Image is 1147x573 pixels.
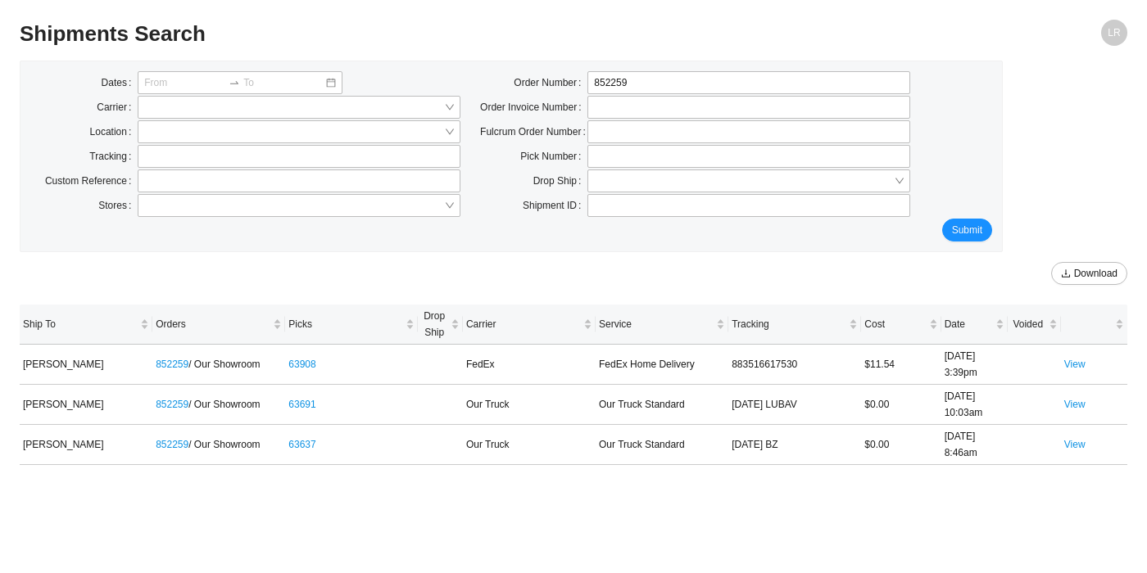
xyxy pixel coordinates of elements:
[102,71,138,94] label: Dates
[20,305,152,345] th: Ship To sortable
[952,222,982,238] span: Submit
[861,425,941,465] td: $0.00
[728,425,861,465] td: [DATE] BZ
[533,169,588,192] label: Drop Ship
[156,399,188,410] a: 852259
[463,385,596,425] td: Our Truck
[20,345,152,385] td: [PERSON_NAME]
[156,316,270,332] span: Orders
[229,77,240,88] span: swap-right
[596,305,728,345] th: Service sortable
[941,385,1008,425] td: [DATE] 10:03am
[288,439,315,450] a: 63637
[20,425,152,465] td: [PERSON_NAME]
[732,316,846,332] span: Tracking
[285,305,418,345] th: Picks sortable
[861,305,941,345] th: Cost sortable
[520,145,587,168] label: Pick Number
[728,345,861,385] td: 883516617530
[596,425,728,465] td: Our Truck Standard
[463,305,596,345] th: Carrier sortable
[20,385,152,425] td: [PERSON_NAME]
[1008,305,1061,345] th: Voided sortable
[90,120,138,143] label: Location
[523,194,587,217] label: Shipment ID
[942,219,992,241] button: Submit
[1051,262,1127,285] button: downloadDownload
[288,399,315,410] a: 63691
[945,316,992,332] span: Date
[288,316,402,332] span: Picks
[1108,20,1120,46] span: LR
[514,71,587,94] label: Order Number
[463,345,596,385] td: FedEx
[941,425,1008,465] td: [DATE] 8:46am
[156,396,282,413] div: / Our Showroom
[156,359,188,370] a: 852259
[156,439,188,450] a: 852259
[861,345,941,385] td: $11.54
[596,385,728,425] td: Our Truck Standard
[156,356,282,372] div: / Our Showroom
[97,96,138,119] label: Carrier
[1064,399,1086,410] a: View
[463,425,596,465] td: Our Truck
[243,74,324,91] input: To
[596,345,728,385] td: FedEx Home Delivery
[1074,265,1118,282] span: Download
[421,308,447,341] span: Drop Ship
[466,316,580,332] span: Carrier
[728,385,861,425] td: [DATE] LUBAV
[156,436,282,453] div: / Our Showroom
[98,194,138,217] label: Stores
[480,96,587,119] label: Order Invoice Number
[23,316,137,332] span: Ship To
[728,305,861,345] th: Tracking sortable
[941,305,1008,345] th: Date sortable
[1061,268,1071,280] span: download
[45,169,138,192] label: Custom Reference
[861,385,941,425] td: $0.00
[1061,305,1127,345] th: undefined sortable
[20,20,850,48] h2: Shipments Search
[941,345,1008,385] td: [DATE] 3:39pm
[1011,316,1045,332] span: Voided
[1064,359,1086,370] a: View
[418,305,462,345] th: Drop Ship sortable
[1064,439,1086,450] a: View
[152,305,285,345] th: Orders sortable
[229,77,240,88] span: to
[599,316,713,332] span: Service
[144,74,225,91] input: From
[288,359,315,370] a: 63908
[864,316,925,332] span: Cost
[480,120,587,143] label: Fulcrum Order Number
[89,145,138,168] label: Tracking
